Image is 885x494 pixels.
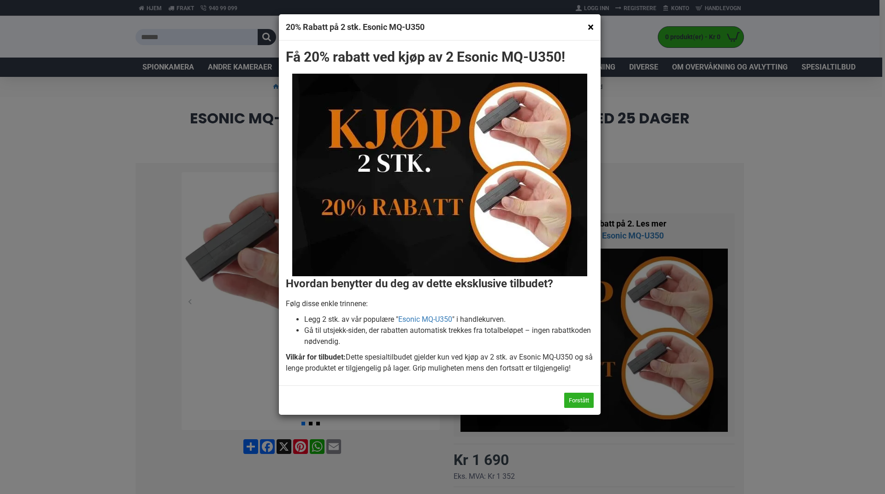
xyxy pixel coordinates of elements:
strong: Vilkår for tilbudet: [286,353,346,361]
p: Dette spesialtilbudet gjelder kun ved kjøp av 2 stk. av Esonic MQ-U350 og så lenge produktet er t... [286,352,594,374]
p: Følg disse enkle trinnene: [286,298,594,309]
button: × [588,21,594,33]
h2: Få 20% rabatt ved kjøp av 2 Esonic MQ-U350! [286,47,594,67]
li: Gå til utsjekk-siden, der rabatten automatisk trekkes fra totalbeløpet – ingen rabattkoden nødven... [304,325,594,347]
h3: Hvordan benytter du deg av dette eksklusive tilbudet? [286,276,594,292]
img: 20% rabatt ved Kjøp av 2 Esonic MQ-U350 [292,74,587,276]
li: Legg 2 stk. av vår populære " " i handlekurven. [304,314,594,325]
button: Forstått [564,393,594,408]
h4: 20% Rabatt på 2 stk. Esonic MQ-U350 [286,21,594,33]
a: Esonic MQ-U350 [398,314,452,325]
